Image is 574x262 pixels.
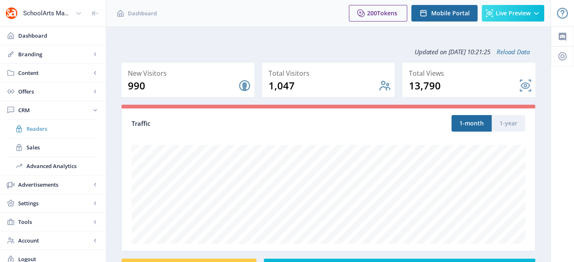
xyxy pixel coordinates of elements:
img: properties.app_icon.png [5,7,18,20]
div: Updated on [DATE] 10:21:25 [121,41,536,62]
span: Readers [26,125,98,133]
span: Offers [18,87,91,96]
div: Total Views [409,67,532,79]
span: Branding [18,50,91,58]
a: Readers [8,120,98,138]
span: Tools [18,218,91,226]
span: Dashboard [128,9,157,17]
div: SchoolArts Magazine [23,4,72,22]
div: Total Visitors [269,67,392,79]
div: 13,790 [409,79,519,92]
span: Advanced Analytics [26,162,98,170]
div: New Visitors [128,67,251,79]
button: 1-year [492,115,525,132]
a: Reload Data [490,48,530,56]
a: Sales [8,138,98,156]
span: CRM [18,106,91,114]
a: Advanced Analytics [8,157,98,175]
button: Live Preview [482,5,544,22]
div: 1,047 [269,79,379,92]
button: 1-month [452,115,492,132]
span: Sales [26,143,98,151]
div: 990 [128,79,238,92]
span: Advertisements [18,180,91,189]
div: Traffic [132,119,329,128]
button: 200Tokens [349,5,407,22]
span: Dashboard [18,31,99,40]
button: Mobile Portal [411,5,478,22]
span: Settings [18,199,91,207]
span: Live Preview [496,10,531,17]
span: Tokens [377,9,397,17]
span: Content [18,69,91,77]
span: Mobile Portal [431,10,470,17]
span: Account [18,236,91,245]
